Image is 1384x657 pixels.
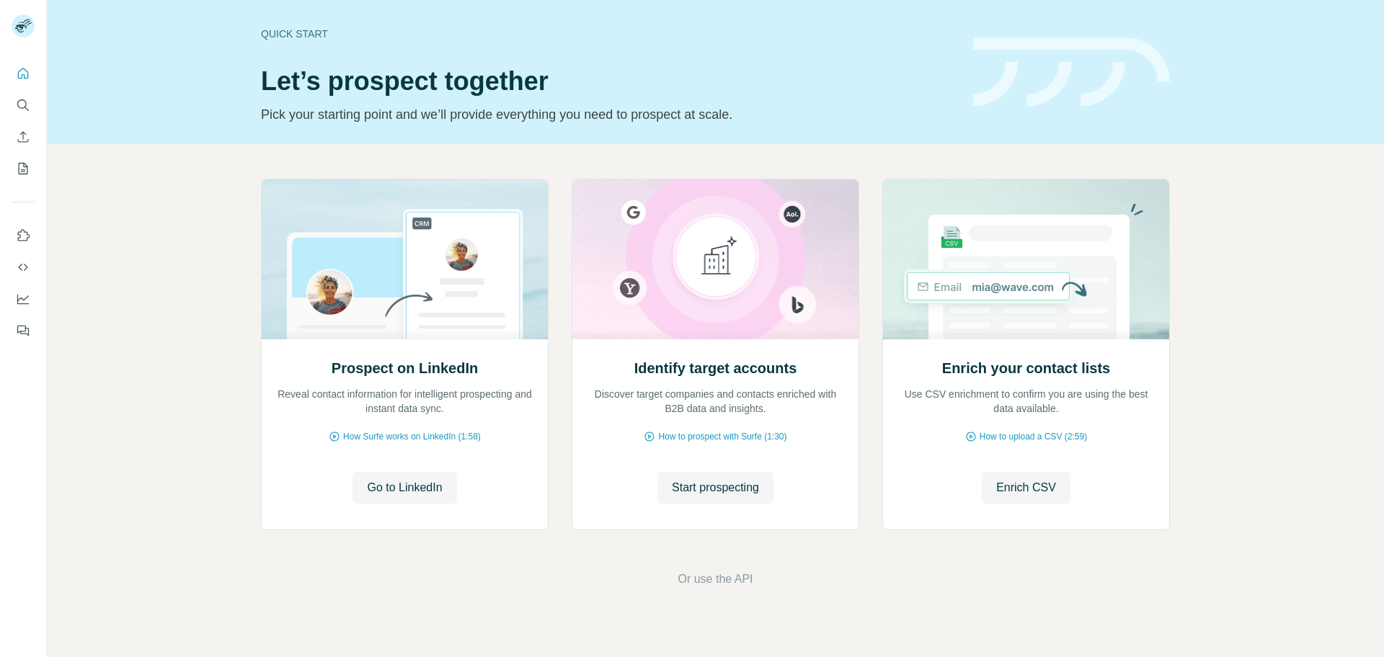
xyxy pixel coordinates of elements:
[982,472,1070,504] button: Enrich CSV
[672,479,759,496] span: Start prospecting
[12,92,35,118] button: Search
[634,358,797,378] h2: Identify target accounts
[12,223,35,249] button: Use Surfe on LinkedIn
[367,479,442,496] span: Go to LinkedIn
[332,358,478,378] h2: Prospect on LinkedIn
[12,254,35,280] button: Use Surfe API
[657,472,773,504] button: Start prospecting
[261,27,956,41] div: Quick start
[12,61,35,86] button: Quick start
[12,124,35,150] button: Enrich CSV
[980,430,1087,443] span: How to upload a CSV (2:59)
[261,104,956,125] p: Pick your starting point and we’ll provide everything you need to prospect at scale.
[352,472,456,504] button: Go to LinkedIn
[587,387,844,416] p: Discover target companies and contacts enriched with B2B data and insights.
[942,358,1110,378] h2: Enrich your contact lists
[897,387,1155,416] p: Use CSV enrichment to confirm you are using the best data available.
[261,67,956,96] h1: Let’s prospect together
[343,430,481,443] span: How Surfe works on LinkedIn (1:58)
[658,430,786,443] span: How to prospect with Surfe (1:30)
[12,318,35,344] button: Feedback
[882,179,1170,339] img: Enrich your contact lists
[261,179,549,339] img: Prospect on LinkedIn
[678,571,753,588] button: Or use the API
[996,479,1056,496] span: Enrich CSV
[973,37,1170,107] img: banner
[12,286,35,312] button: Dashboard
[572,179,859,339] img: Identify target accounts
[276,387,533,416] p: Reveal contact information for intelligent prospecting and instant data sync.
[12,156,35,182] button: My lists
